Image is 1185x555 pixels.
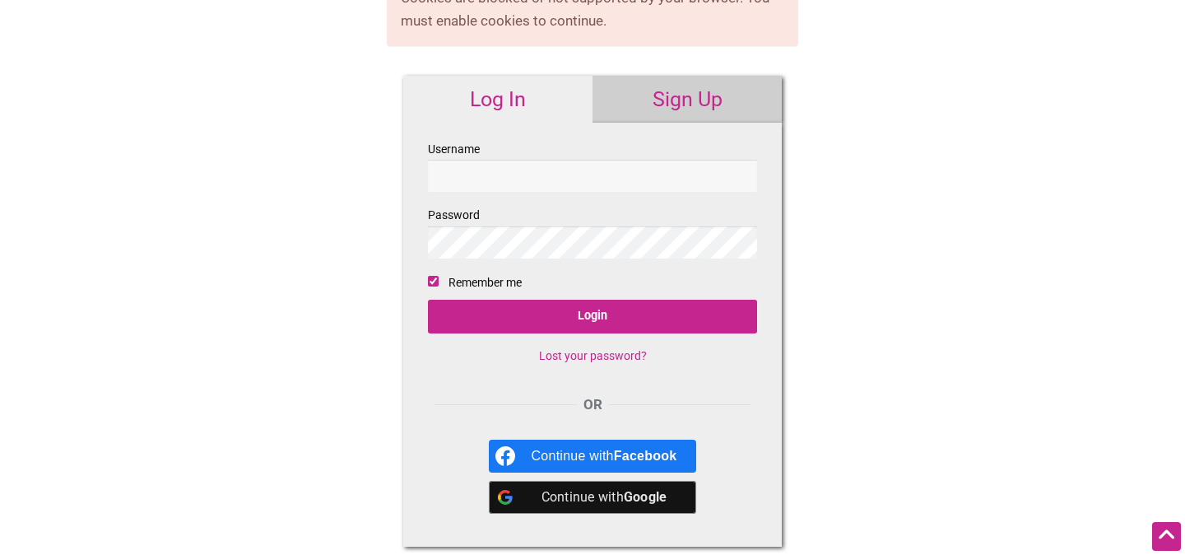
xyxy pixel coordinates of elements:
[428,300,757,333] input: Login
[532,481,677,514] div: Continue with
[428,160,757,192] input: Username
[489,440,697,473] a: Continue with <b>Facebook</b>
[448,273,522,293] label: Remember me
[1152,522,1181,551] div: Scroll Back to Top
[428,205,757,258] label: Password
[489,481,697,514] a: Continue with <b>Google</b>
[428,226,757,259] input: Password
[614,449,677,463] b: Facebook
[624,489,667,505] b: Google
[592,76,782,124] a: Sign Up
[539,349,647,362] a: Lost your password?
[428,139,757,192] label: Username
[403,76,592,124] a: Log In
[532,440,677,473] div: Continue with
[428,394,757,416] div: OR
